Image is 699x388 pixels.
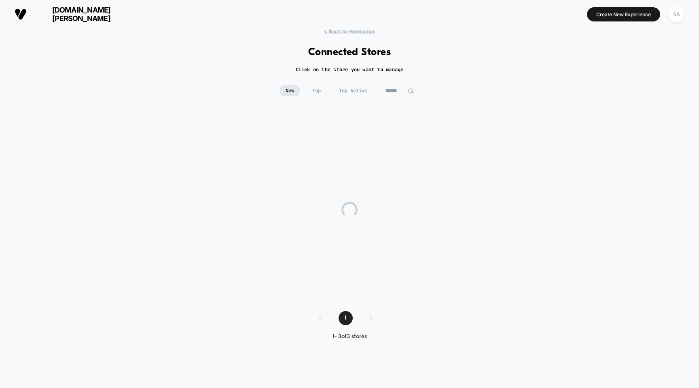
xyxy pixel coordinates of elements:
[33,6,130,23] span: [DOMAIN_NAME][PERSON_NAME]
[666,6,687,23] button: SA
[15,8,27,20] img: Visually logo
[308,47,391,58] h1: Connected Stores
[12,5,132,23] button: [DOMAIN_NAME][PERSON_NAME]
[306,85,327,96] span: Top
[280,85,300,96] span: New
[408,88,414,94] img: edit
[296,66,404,73] h2: Click on the store you want to manage
[333,85,373,96] span: Top Active
[324,28,375,34] span: < Back to Homepage
[669,6,684,22] div: SA
[587,7,660,21] button: Create New Experience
